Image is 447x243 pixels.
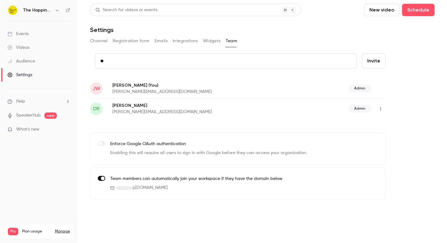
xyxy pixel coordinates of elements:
[16,112,41,119] a: SpeakerHub
[113,36,150,46] button: Registration form
[402,4,435,16] button: Schedule
[112,82,280,89] p: [PERSON_NAME]
[16,98,25,105] span: Help
[364,4,400,16] button: New video
[7,44,29,51] div: Videos
[8,228,18,235] span: Pro
[93,85,100,92] span: JW
[110,150,307,156] p: Enabling this will require all users to sign in with Google before they can access your organizat...
[63,127,70,132] iframe: Noticeable Trigger
[110,141,307,147] p: Enforce Google OAuth authentication
[7,31,29,37] div: Events
[7,98,70,105] li: help-dropdown-opener
[44,112,57,119] span: new
[112,103,280,109] p: [PERSON_NAME]
[155,36,168,46] button: Emails
[349,85,371,92] span: Admin
[147,82,158,89] span: (You)
[93,105,100,112] span: DR
[112,109,280,115] p: [PERSON_NAME][EMAIL_ADDRESS][DOMAIN_NAME]
[203,36,221,46] button: Widgets
[23,7,52,13] h6: The Happiness Index
[55,229,70,234] a: Manage
[90,36,108,46] button: Channel
[349,105,371,112] span: Admin
[95,7,157,13] div: Search for videos or events
[226,36,237,46] button: Team
[8,5,18,15] img: The Happiness Index
[22,229,51,234] span: Plan usage
[7,72,32,78] div: Settings
[90,26,114,34] h1: Settings
[110,176,282,182] p: Team members can automatically join your workspace if they have the domain below
[132,185,168,191] span: @ [DOMAIN_NAME]
[112,89,280,95] p: [PERSON_NAME][EMAIL_ADDRESS][DOMAIN_NAME]
[7,58,35,64] div: Audience
[362,53,386,68] button: Invite
[16,126,39,133] span: What's new
[173,36,198,46] button: Integrations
